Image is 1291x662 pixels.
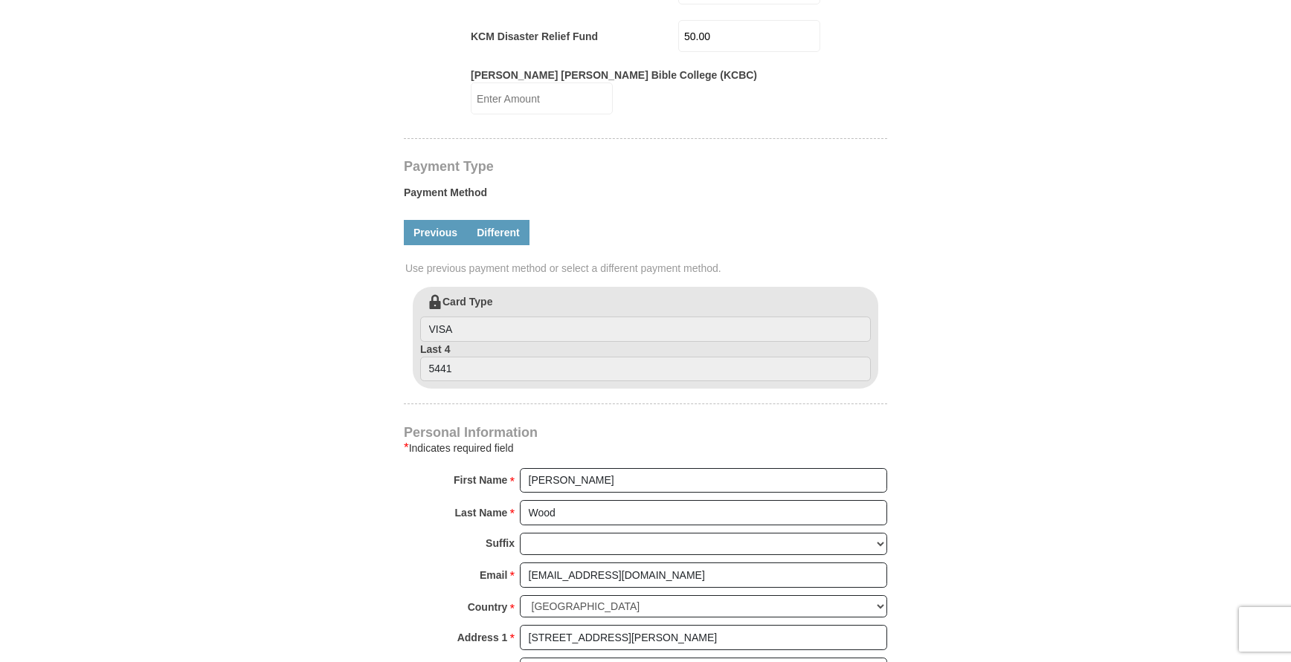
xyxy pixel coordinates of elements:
[455,502,508,523] strong: Last Name
[420,342,871,382] label: Last 4
[471,82,613,114] input: Enter Amount
[471,29,598,44] label: KCM Disaster Relief Fund
[471,68,757,82] label: [PERSON_NAME] [PERSON_NAME] Bible College (KCBC)
[404,220,467,245] a: Previous
[468,597,508,617] strong: Country
[405,261,889,276] span: Use previous payment method or select a different payment method.
[480,565,507,585] strong: Email
[404,426,887,438] h4: Personal Information
[486,533,515,554] strong: Suffix
[404,185,887,207] label: Payment Method
[457,627,508,648] strong: Address 1
[420,317,871,342] input: Card Type
[404,160,887,172] h4: Payment Type
[420,357,871,382] input: Last 4
[467,220,529,245] a: Different
[420,294,871,342] label: Card Type
[678,20,820,52] input: Enter Amount
[454,470,507,490] strong: First Name
[404,439,887,457] div: Indicates required field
